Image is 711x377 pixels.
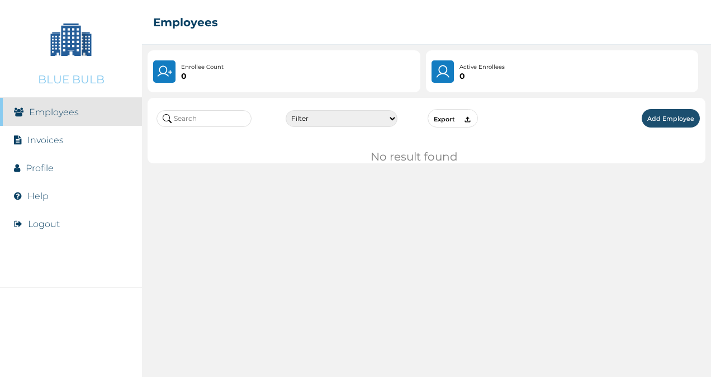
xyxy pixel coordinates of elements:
img: RelianceHMO's Logo [11,349,131,366]
h2: Employees [153,16,218,29]
a: Help [27,191,49,201]
p: Active Enrollees [459,63,505,72]
p: Enrollee Count [181,63,224,72]
p: 0 [459,72,505,81]
button: Export [428,109,478,128]
button: Add Employee [642,109,700,128]
div: No result found [371,150,482,163]
a: Employees [29,107,79,117]
button: Logout [28,219,60,229]
a: Profile [26,163,54,173]
img: Company [43,11,99,67]
input: Search [157,110,252,127]
img: UserPlus.219544f25cf47e120833d8d8fc4c9831.svg [157,64,172,79]
p: 0 [181,72,224,81]
a: Invoices [27,135,64,145]
p: BLUE BULB [38,73,105,86]
img: User.4b94733241a7e19f64acd675af8f0752.svg [435,64,451,79]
